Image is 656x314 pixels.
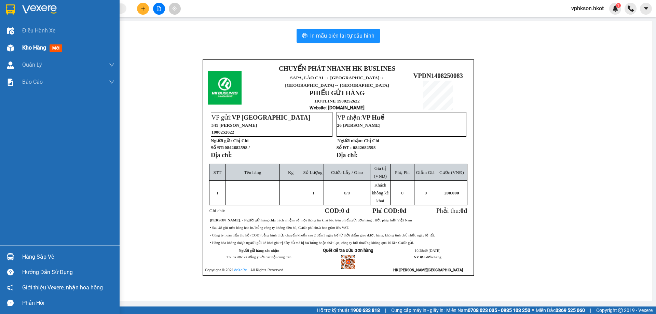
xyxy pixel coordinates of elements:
strong: CHUYỂN PHÁT NHANH HK BUSLINES [279,65,395,72]
span: Phụ Phí [395,170,410,175]
span: Ghi chú: [209,208,225,213]
strong: HK [PERSON_NAME][GEOGRAPHIC_DATA] [393,268,463,272]
span: VP Huế [362,114,384,121]
img: icon-new-feature [612,5,618,12]
span: Giá trị (VNĐ) [374,166,387,179]
span: 0 [425,190,427,195]
span: VPDN1408250083 [413,72,463,79]
span: Kg [288,170,293,175]
button: plus [137,3,149,15]
span: Tên hàng [244,170,261,175]
span: | [590,306,591,314]
span: Phải thu: [436,207,467,214]
a: VeXeRe [234,268,247,272]
span: Báo cáo [22,78,43,86]
strong: COD: [325,207,350,214]
span: 0842682598 [353,145,376,150]
span: | [385,306,386,314]
span: Miền Bắc [536,306,585,314]
span: 1900252622 [211,129,234,135]
strong: 1900 633 818 [351,308,380,313]
strong: PHIẾU GỬI HÀNG [310,90,365,97]
span: 26 [PERSON_NAME] [337,123,381,128]
span: Cước (VNĐ) [439,170,464,175]
img: solution-icon [7,79,14,86]
button: aim [169,3,181,15]
span: copyright [618,308,623,313]
strong: Phí COD: đ [372,207,406,214]
span: Website [310,105,326,110]
span: In mẫu biên lai tự cấu hình [310,31,374,40]
strong: Người nhận: [338,138,363,143]
span: printer [302,33,307,39]
span: 0842682598 / [224,145,250,150]
span: 0 [344,190,346,195]
span: 10:28:49 [DATE] [415,249,440,252]
span: Chị Chi [364,138,379,143]
div: Hướng dẫn sử dụng [22,267,114,277]
img: phone-icon [628,5,634,12]
span: Kho hàng [22,44,46,51]
span: ↔ [GEOGRAPHIC_DATA] [285,75,389,88]
span: ↔ [GEOGRAPHIC_DATA] [334,83,389,88]
div: Phản hồi [22,298,114,308]
span: Cước Lấy / Giao [331,170,363,175]
span: Giới thiệu Vexere, nhận hoa hồng [22,283,103,292]
span: 0 [401,190,404,195]
span: 541 [PERSON_NAME] [211,123,257,128]
span: /0 [344,190,350,195]
button: file-add [153,3,165,15]
span: Giảm Giá [416,170,434,175]
span: đ [464,207,467,214]
strong: 0369 525 060 [556,308,585,313]
span: vphkson.hkot [566,4,609,13]
img: warehouse-icon [7,44,14,52]
span: VP [GEOGRAPHIC_DATA] [232,114,310,121]
span: 0 [400,207,403,214]
span: Khách không kê khai [372,182,388,203]
span: • Sau 48 giờ nếu hàng hóa hư hỏng công ty không đền bù, Cước phí chưa bao gồm 8% VAT. [210,226,349,230]
span: Chị Chi [233,138,248,143]
span: 0 [460,207,463,214]
span: Copyright © 2021 – All Rights Reserved [205,268,283,272]
span: SAPA, LÀO CAI ↔ [GEOGRAPHIC_DATA] [285,75,389,88]
strong: 0708 023 035 - 0935 103 250 [468,308,530,313]
span: 1 [312,190,315,195]
span: • Công ty hoàn tiền thu hộ (COD) bằng hình thức chuyển khoản sau 2 đến 3 ngày kể từ thời điểm gia... [210,233,435,237]
strong: NV tạo đơn hàng [414,255,441,259]
button: caret-down [640,3,652,15]
span: • Hàng hóa không được người gửi kê khai giá trị đầy đủ mà bị hư hỏng hoặc thất lạc, công ty bồi t... [210,241,414,245]
span: 1 [216,190,219,195]
span: notification [7,284,14,291]
strong: Quét để tra cứu đơn hàng [323,248,373,253]
span: down [109,62,114,68]
span: VP gửi: [211,114,310,121]
span: : • Người gửi hàng chịu trách nhiệm về mọi thông tin khai báo trên phiếu gửi đơn hàng trước pháp ... [210,218,412,222]
span: question-circle [7,269,14,275]
img: logo [208,71,242,105]
span: aim [172,6,177,11]
span: Cung cấp máy in - giấy in: [391,306,445,314]
img: warehouse-icon [7,62,14,69]
span: Số Lượng [303,170,323,175]
strong: Người gửi: [211,138,232,143]
span: Quản Lý [22,60,42,69]
strong: [PERSON_NAME] [210,218,240,222]
span: STT [214,170,222,175]
button: printerIn mẫu biên lai tự cấu hình [297,29,380,43]
strong: : [DOMAIN_NAME] [310,105,365,110]
strong: Địa chỉ: [337,151,358,159]
span: 0 đ [341,207,349,214]
span: VP nhận: [337,114,384,121]
span: down [109,79,114,85]
span: Tôi đã đọc và đồng ý với các nội dung trên [227,255,291,259]
div: Hàng sắp về [22,252,114,262]
span: message [7,300,14,306]
span: Hỗ trợ kỹ thuật: [317,306,380,314]
span: 200.000 [444,190,459,195]
span: 1 [617,3,619,8]
span: file-add [156,6,161,11]
span: mới [50,44,62,52]
strong: Người gửi hàng xác nhận [239,249,279,252]
span: plus [141,6,146,11]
